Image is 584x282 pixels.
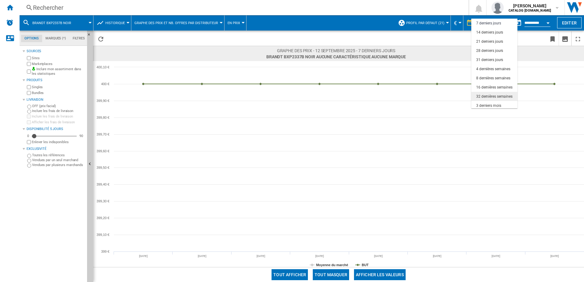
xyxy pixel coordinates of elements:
[476,48,503,53] div: 28 derniers jours
[476,30,503,35] div: 14 derniers jours
[476,21,501,26] div: 7 derniers jours
[476,39,503,44] div: 21 derniers jours
[476,57,503,63] div: 31 derniers jours
[476,85,513,90] div: 16 dernières semaines
[476,103,501,108] div: 3 derniers mois
[476,94,513,99] div: 32 dernières semaines
[476,67,510,72] div: 4 dernières semaines
[476,76,510,81] div: 8 dernières semaines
